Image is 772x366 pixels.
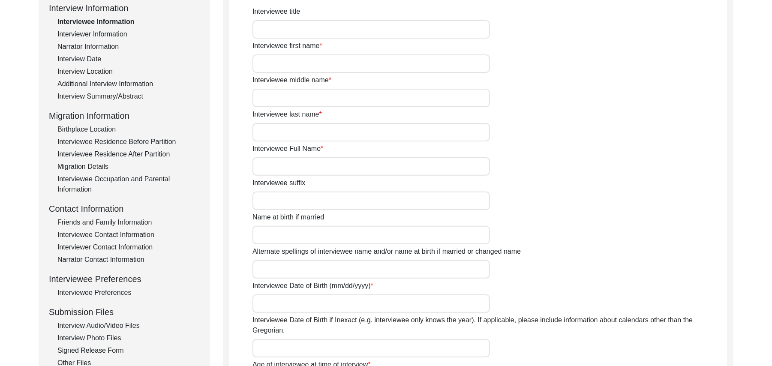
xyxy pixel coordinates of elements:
div: Interview Date [57,54,200,64]
div: Contact Information [49,202,200,215]
div: Additional Interview Information [57,79,200,89]
div: Interview Summary/Abstract [57,91,200,102]
div: Narrator Information [57,42,200,52]
div: Birthplace Location [57,124,200,135]
div: Interviewer Contact Information [57,242,200,252]
div: Interview Audio/Video Files [57,321,200,331]
div: Friends and Family Information [57,217,200,228]
div: Interviewee Occupation and Parental Information [57,174,200,195]
label: Interviewee Date of Birth if Inexact (e.g. interviewee only knows the year). If applicable, pleas... [252,315,727,336]
label: Name at birth if married [252,212,324,222]
div: Migration Details [57,162,200,172]
div: Interviewer Information [57,29,200,39]
label: Interviewee last name [252,109,322,120]
div: Interview Location [57,66,200,77]
label: Interviewee middle name [252,75,331,85]
div: Interviewee Residence Before Partition [57,137,200,147]
label: Alternate spellings of interviewee name and/or name at birth if married or changed name [252,246,521,257]
label: Interviewee title [252,6,300,17]
label: Interviewee suffix [252,178,305,188]
div: Interviewee Preferences [57,288,200,298]
div: Signed Release Form [57,345,200,356]
div: Interviewee Contact Information [57,230,200,240]
label: Interviewee Full Name [252,144,323,154]
div: Interviewee Preferences [49,273,200,285]
div: Interviewee Information [57,17,200,27]
div: Interview Information [49,2,200,15]
div: Interviewee Residence After Partition [57,149,200,159]
div: Narrator Contact Information [57,255,200,265]
div: Submission Files [49,306,200,318]
label: Interviewee first name [252,41,322,51]
label: Interviewee Date of Birth (mm/dd/yyyy) [252,281,373,291]
div: Interview Photo Files [57,333,200,343]
div: Migration Information [49,109,200,122]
